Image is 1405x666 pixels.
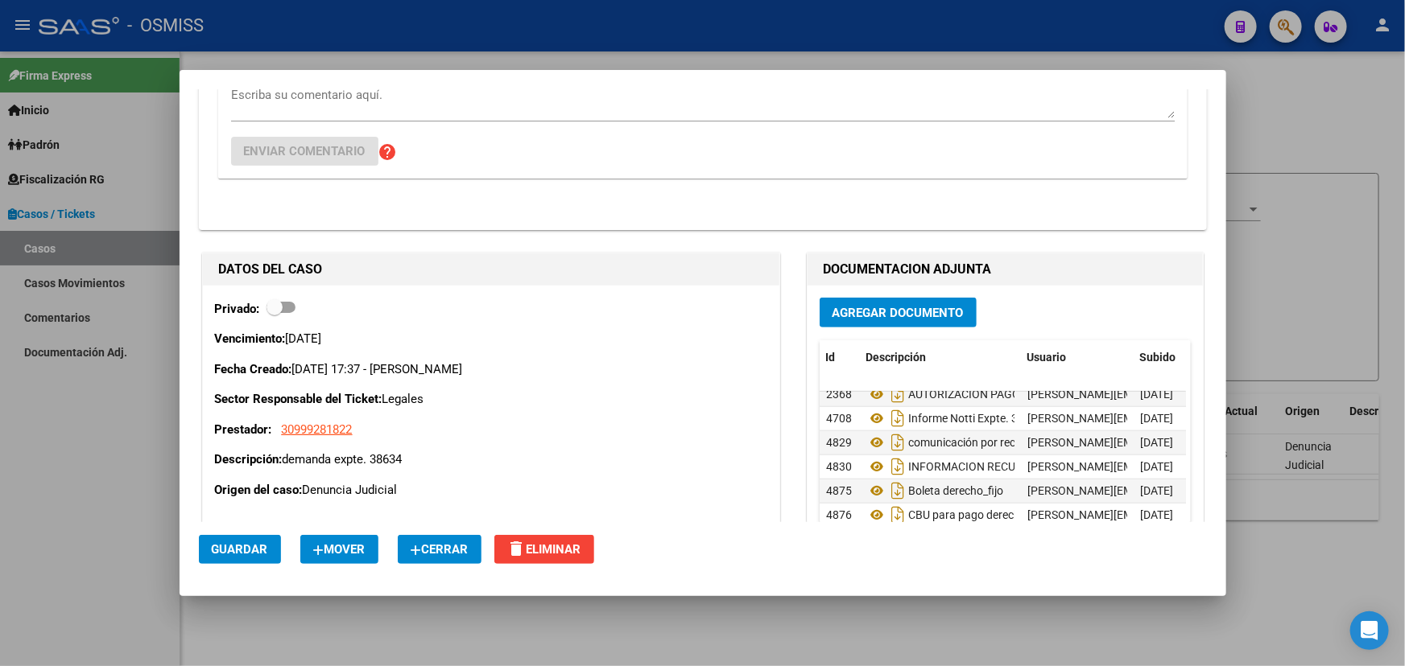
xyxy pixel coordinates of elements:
[494,535,594,564] button: Eliminar
[826,385,853,404] div: 2368
[1140,351,1176,364] span: Subido
[826,482,853,500] div: 4875
[398,535,481,564] button: Cerrar
[908,508,1044,521] span: CBU para pago derecho fijo
[1140,508,1173,521] span: [DATE]
[1140,412,1173,425] span: [DATE]
[215,330,767,348] p: [DATE]
[1350,611,1389,650] div: Open Intercom Messenger
[215,422,272,437] strong: Prestador:
[199,535,281,564] button: Guardar
[215,452,283,467] strong: Descripción:
[908,412,1043,425] span: Informe Notti Expte. 38634
[215,331,286,346] strong: Vencimiento:
[887,405,908,431] i: Descargar documento
[908,436,1111,449] span: comunicación por recurso extraordinario
[887,430,908,455] i: Descargar documento
[219,261,323,277] strong: DATOS DEL CASO
[212,542,268,557] span: Guardar
[820,340,860,375] datatable-header-cell: Id
[826,506,853,524] div: 4876
[1140,460,1173,473] span: [DATE]
[313,542,366,557] span: Mover
[1140,388,1173,401] span: [DATE]
[1140,436,1173,449] span: [DATE]
[820,298,977,327] button: Agregar Documento
[300,535,378,564] button: Mover
[231,137,378,166] button: Enviar comentario
[826,409,853,428] div: 4708
[507,542,581,557] span: Eliminar
[860,340,1021,375] datatable-header-cell: Descripción
[378,142,398,162] mat-icon: help
[215,360,767,379] p: [DATE] 17:37 - [PERSON_NAME]
[507,539,527,558] mat-icon: delete
[833,306,964,320] span: Agregar Documento
[824,260,1187,279] h1: DOCUMENTACION ADJUNTA
[826,351,836,364] span: Id
[866,351,927,364] span: Descripción
[411,542,469,557] span: Cerrar
[1021,340,1134,375] datatable-header-cell: Usuario
[908,388,1079,401] span: AUTORIZACION PAGO DONOFRIO
[887,502,908,528] i: Descargar documento
[826,434,853,452] div: 4829
[215,481,767,499] p: Denuncia Judicial
[1140,484,1173,497] span: [DATE]
[215,450,767,469] p: demanda expte. 38634
[1027,351,1067,364] span: Usuario
[908,484,1003,497] span: Boleta derecho_fijo
[887,454,908,479] i: Descargar documento
[215,390,767,409] p: Legales
[826,458,853,476] div: 4830
[1134,340,1214,375] datatable-header-cell: Subido
[887,381,908,407] i: Descargar documento
[908,460,1297,473] span: INFORMACION RECURSO EXTRAORDINARIO Re_ Hospital Notti. Expte. 38634
[244,144,366,158] span: Enviar comentario
[215,362,292,376] strong: Fecha Creado:
[215,392,382,406] strong: Sector Responsable del Ticket:
[215,302,260,316] strong: Privado:
[215,483,303,497] strong: Origen del caso:
[887,478,908,504] i: Descargar documento
[282,422,353,437] span: 30999281822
